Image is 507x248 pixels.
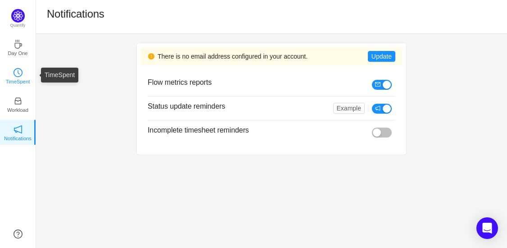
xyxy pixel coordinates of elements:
[4,134,32,142] p: Notifications
[7,106,28,114] p: Workload
[333,103,365,114] button: Example
[375,106,380,111] i: icon: notification
[10,23,26,29] p: Quantify
[375,82,380,87] i: icon: mail
[14,99,23,108] a: icon: inboxWorkload
[14,68,23,77] i: icon: clock-circle
[14,40,23,49] i: icon: coffee
[148,53,154,60] i: icon: exclamation-circle
[148,102,312,111] h3: Status update reminders
[47,7,104,21] h1: Notifications
[6,78,30,86] p: TimeSpent
[476,217,498,239] div: Open Intercom Messenger
[158,52,308,61] span: There is no email address configured in your account.
[148,78,350,87] h3: Flow metrics reports
[14,125,23,134] i: icon: notification
[14,230,23,239] a: icon: question-circle
[14,71,23,80] a: icon: clock-circleTimeSpent
[8,49,27,57] p: Day One
[148,126,350,135] h3: Incomplete timesheet reminders
[11,9,25,23] img: Quantify
[368,51,395,62] button: Update
[14,128,23,137] a: icon: notificationNotifications
[14,42,23,51] a: icon: coffeeDay One
[14,96,23,106] i: icon: inbox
